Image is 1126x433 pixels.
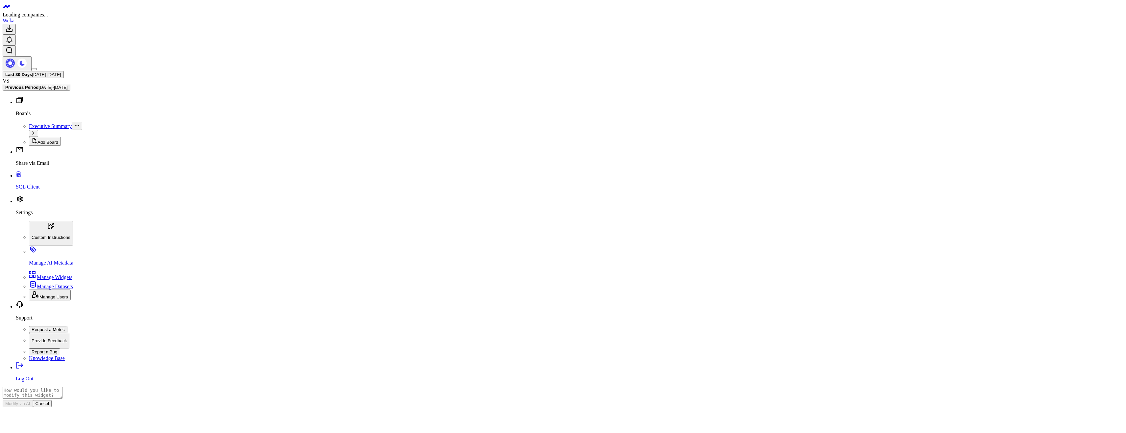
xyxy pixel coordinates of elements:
p: Provide Feedback [32,338,67,343]
span: Manage Users [39,294,68,299]
p: Manage AI Metadata [29,260,1123,266]
button: Manage Users [29,290,71,300]
a: Executive Summary [29,123,72,129]
button: Report a Bug [29,348,60,355]
button: Cancel [33,400,52,407]
p: Log Out [16,376,1123,382]
a: Knowledge Base [29,355,65,361]
span: Manage Datasets [37,284,73,289]
button: Last 30 Days[DATE]-[DATE] [3,71,64,78]
button: Custom Instructions [29,221,73,245]
p: Settings [16,210,1123,216]
p: Boards [16,111,1123,116]
b: Previous Period [5,85,38,90]
button: Previous Period[DATE]-[DATE] [3,84,70,91]
button: Open search [3,45,16,56]
a: Weka [3,18,14,23]
a: SQL Client [16,173,1123,190]
span: Manage Widgets [37,274,72,280]
div: Loading companies... [3,12,1123,18]
a: Manage Widgets [29,274,72,280]
div: VS [3,78,1123,84]
a: Log Out [16,365,1123,382]
p: Custom Instructions [32,235,70,240]
button: Provide Feedback [29,333,69,349]
p: Share via Email [16,160,1123,166]
button: Request a Metric [29,326,67,333]
p: Support [16,315,1123,321]
button: Add Board [29,137,61,146]
b: Last 30 Days [5,72,32,77]
button: Modify via AI [3,400,33,407]
span: [DATE] - [DATE] [38,85,67,90]
a: Manage Datasets [29,284,73,289]
p: SQL Client [16,184,1123,190]
span: [DATE] - [DATE] [32,72,61,77]
a: Manage AI Metadata [29,249,1123,266]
